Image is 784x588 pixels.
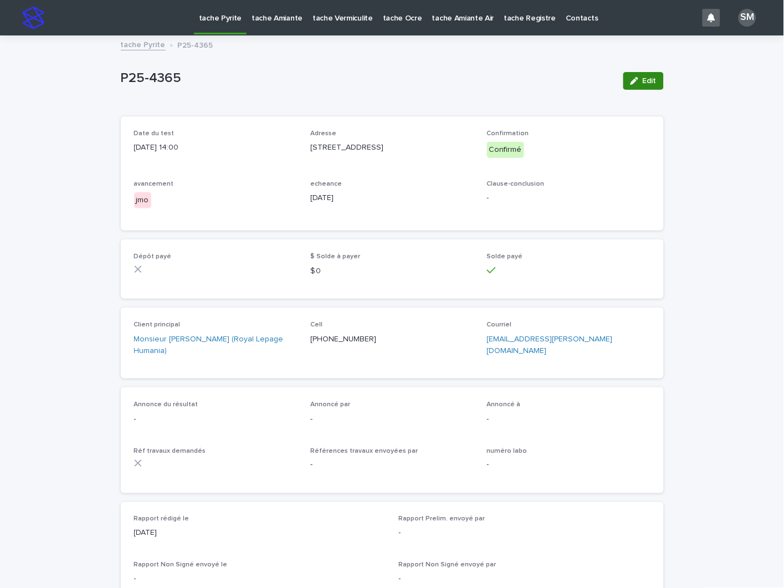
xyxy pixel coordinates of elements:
[310,448,418,454] span: Références travaux envoyées par
[487,413,650,425] p: -
[121,38,166,50] a: tache Pyrite
[134,516,189,523] span: Rapport rédigé le
[310,192,474,204] p: [DATE]
[134,142,298,154] p: [DATE] 14:00
[134,401,198,408] span: Annonce du résultat
[487,142,524,158] div: Confirmé
[487,181,545,187] span: Clause-conclusion
[739,9,756,27] div: SM
[310,459,474,471] p: -
[310,413,474,425] p: -
[134,192,151,208] div: jmo
[623,72,664,90] button: Edit
[22,7,44,29] img: stacker-logo-s-only.png
[134,574,386,585] p: -
[310,130,336,137] span: Adresse
[310,142,474,154] p: [STREET_ADDRESS]
[134,130,175,137] span: Date du test
[399,516,485,523] span: Rapport Prelim. envoyé par
[178,38,213,50] p: P25-4365
[121,70,614,86] p: P25-4365
[487,335,613,355] a: [EMAIL_ADDRESS][PERSON_NAME][DOMAIN_NAME]
[643,77,657,85] span: Edit
[310,401,350,408] span: Annoncé par
[134,562,228,569] span: Rapport Non Signé envoyé le
[310,265,474,277] p: $ 0
[134,528,386,539] p: [DATE]
[487,448,527,454] span: numéro labo
[487,401,521,408] span: Annoncé à
[310,334,474,345] p: [PHONE_NUMBER]
[134,253,172,260] span: Dépôt payé
[134,448,206,454] span: Réf travaux demandés
[134,334,298,357] a: Monsieur [PERSON_NAME] (Royal Lepage Humania)
[487,130,529,137] span: Confirmation
[399,574,650,585] p: -
[487,253,523,260] span: Solde payé
[134,413,298,425] p: -
[310,321,322,328] span: Cell
[134,181,174,187] span: avancement
[399,528,650,539] p: -
[134,321,181,328] span: Client principal
[310,253,360,260] span: $ Solde à payer
[310,181,342,187] span: echeance
[399,562,496,569] span: Rapport Non Signé envoyé par
[487,192,650,204] p: -
[487,459,650,471] p: -
[487,321,512,328] span: Courriel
